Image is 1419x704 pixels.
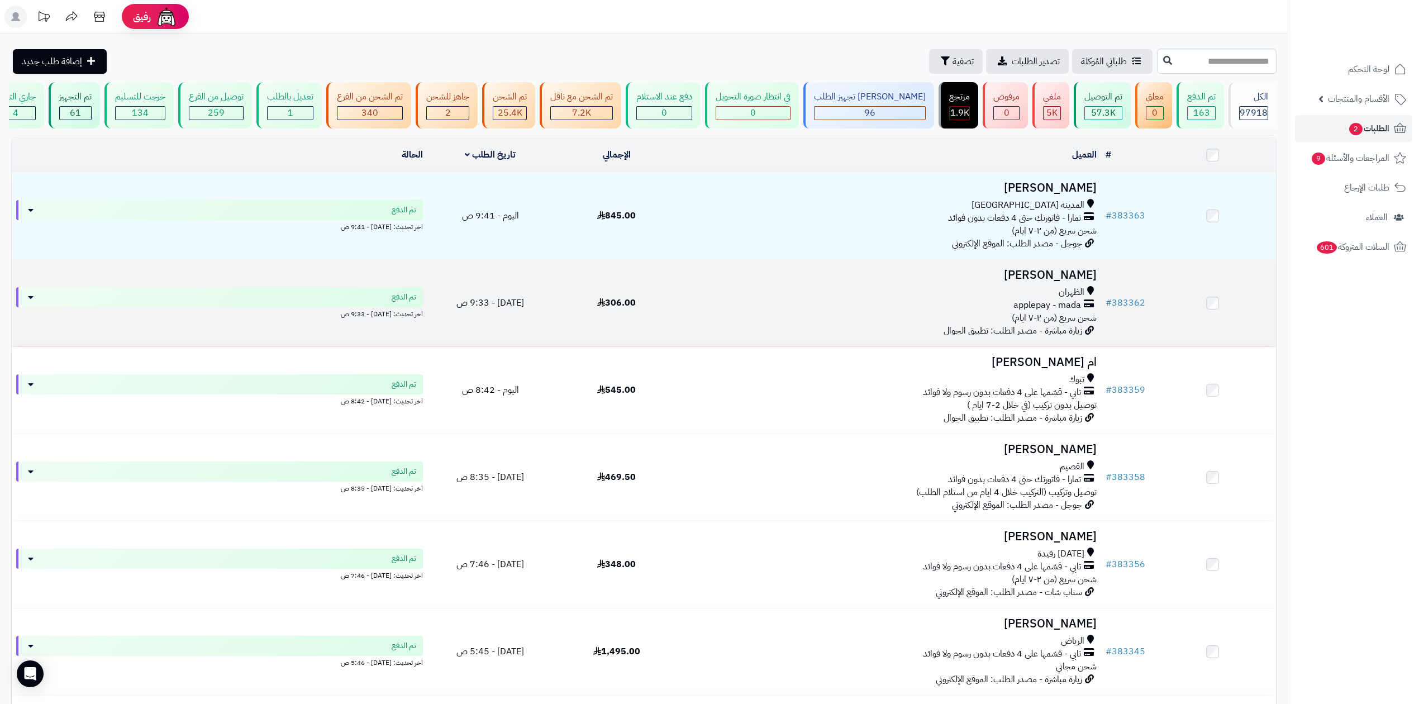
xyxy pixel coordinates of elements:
span: الطلبات [1348,121,1389,136]
span: 545.00 [597,383,636,397]
div: تم الشحن [493,91,527,103]
span: # [1106,296,1112,310]
div: 0 [1146,107,1163,120]
a: [PERSON_NAME] تجهيز الطلب 96 [801,82,936,129]
a: تاريخ الطلب [465,148,516,161]
div: 61 [60,107,91,120]
span: 0 [661,106,667,120]
span: 601 [1316,241,1337,254]
span: الأقسام والمنتجات [1328,91,1389,107]
a: الكل97918 [1226,82,1279,129]
a: طلباتي المُوكلة [1072,49,1153,74]
a: تم التوصيل 57.3K [1072,82,1133,129]
a: #383358 [1106,470,1145,484]
span: العملاء [1366,210,1388,225]
h3: [PERSON_NAME] [684,269,1097,282]
span: جوجل - مصدر الطلب: الموقع الإلكتروني [952,498,1082,512]
div: Open Intercom Messenger [17,660,44,687]
img: ai-face.png [155,6,178,28]
span: [DATE] - 7:46 ص [456,558,524,571]
span: # [1106,383,1112,397]
span: تمارا - فاتورتك حتى 4 دفعات بدون فوائد [948,473,1081,486]
span: 1.9K [950,106,969,120]
span: شحن سريع (من ٢-٧ ايام) [1012,224,1097,237]
div: تم الدفع [1187,91,1216,103]
span: 25.4K [498,106,522,120]
a: خرجت للتسليم 134 [102,82,176,129]
span: 0 [750,106,756,120]
a: #383363 [1106,209,1145,222]
span: تم الدفع [392,466,416,477]
h3: ام [PERSON_NAME] [684,356,1097,369]
a: في انتظار صورة التحويل 0 [703,82,801,129]
div: 340 [337,107,402,120]
span: تم الدفع [392,640,416,651]
a: دفع عند الاستلام 0 [623,82,703,129]
span: 0 [1004,106,1010,120]
span: شحن مجاني [1056,660,1097,673]
span: توصيل وتركيب (التركيب خلال 4 ايام من استلام الطلب) [916,486,1097,499]
span: زيارة مباشرة - مصدر الطلب: تطبيق الجوال [944,324,1082,337]
span: 5K [1046,106,1058,120]
div: خرجت للتسليم [115,91,165,103]
span: 1,495.00 [593,645,640,658]
span: شحن سريع (من ٢-٧ ايام) [1012,573,1097,586]
span: 0 [1152,106,1158,120]
a: #383356 [1106,558,1145,571]
span: توصيل بدون تركيب (في خلال 2-7 ايام ) [967,398,1097,412]
span: # [1106,558,1112,571]
a: توصيل من الفرع 259 [176,82,254,129]
h3: [PERSON_NAME] [684,617,1097,630]
span: الظهران [1059,286,1084,299]
div: تم الشحن من الفرع [337,91,403,103]
div: 259 [189,107,243,120]
a: الإجمالي [603,148,631,161]
span: 259 [208,106,225,120]
div: [PERSON_NAME] تجهيز الطلب [814,91,926,103]
h3: [PERSON_NAME] [684,443,1097,456]
span: تابي - قسّمها على 4 دفعات بدون رسوم ولا فوائد [923,648,1081,660]
a: تم الشحن من الفرع 340 [324,82,413,129]
span: جوجل - مصدر الطلب: الموقع الإلكتروني [952,237,1082,250]
span: اليوم - 8:42 ص [462,383,519,397]
span: [DATE] - 5:45 ص [456,645,524,658]
span: 469.50 [597,470,636,484]
a: #383345 [1106,645,1145,658]
a: طلبات الإرجاع [1295,174,1412,201]
span: طلبات الإرجاع [1344,180,1389,196]
div: 2 [427,107,469,120]
a: العميل [1072,148,1097,161]
span: زيارة مباشرة - مصدر الطلب: الموقع الإلكتروني [936,673,1082,686]
span: تصدير الطلبات [1012,55,1060,68]
div: اخر تحديث: [DATE] - 7:46 ص [16,569,423,581]
span: [DATE] - 8:35 ص [456,470,524,484]
a: # [1106,148,1111,161]
span: 4 [13,106,18,120]
a: معلق 0 [1133,82,1174,129]
div: ملغي [1043,91,1061,103]
span: 845.00 [597,209,636,222]
div: 0 [637,107,692,120]
span: [DATE] - 9:33 ص [456,296,524,310]
span: سناب شات - مصدر الطلب: الموقع الإلكتروني [936,586,1082,599]
div: تم التجهيز [59,91,92,103]
a: مرتجع 1.9K [936,82,980,129]
div: اخر تحديث: [DATE] - 9:41 ص [16,220,423,232]
a: تم الدفع 163 [1174,82,1226,129]
div: مرفوض [993,91,1020,103]
div: مرتجع [949,91,970,103]
span: 2 [1349,123,1363,136]
span: المدينة [GEOGRAPHIC_DATA] [972,199,1084,212]
a: تم التجهيز 61 [46,82,102,129]
a: السلات المتروكة601 [1295,234,1412,260]
span: 340 [361,106,378,120]
div: تم التوصيل [1084,91,1122,103]
span: تمارا - فاتورتك حتى 4 دفعات بدون فوائد [948,212,1081,225]
div: توصيل من الفرع [189,91,244,103]
div: 163 [1188,107,1215,120]
a: تم الشحن مع ناقل 7.2K [537,82,623,129]
div: 5021 [1044,107,1060,120]
a: #383362 [1106,296,1145,310]
span: تابي - قسّمها على 4 دفعات بدون رسوم ولا فوائد [923,560,1081,573]
span: شحن سريع (من ٢-٧ ايام) [1012,311,1097,325]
